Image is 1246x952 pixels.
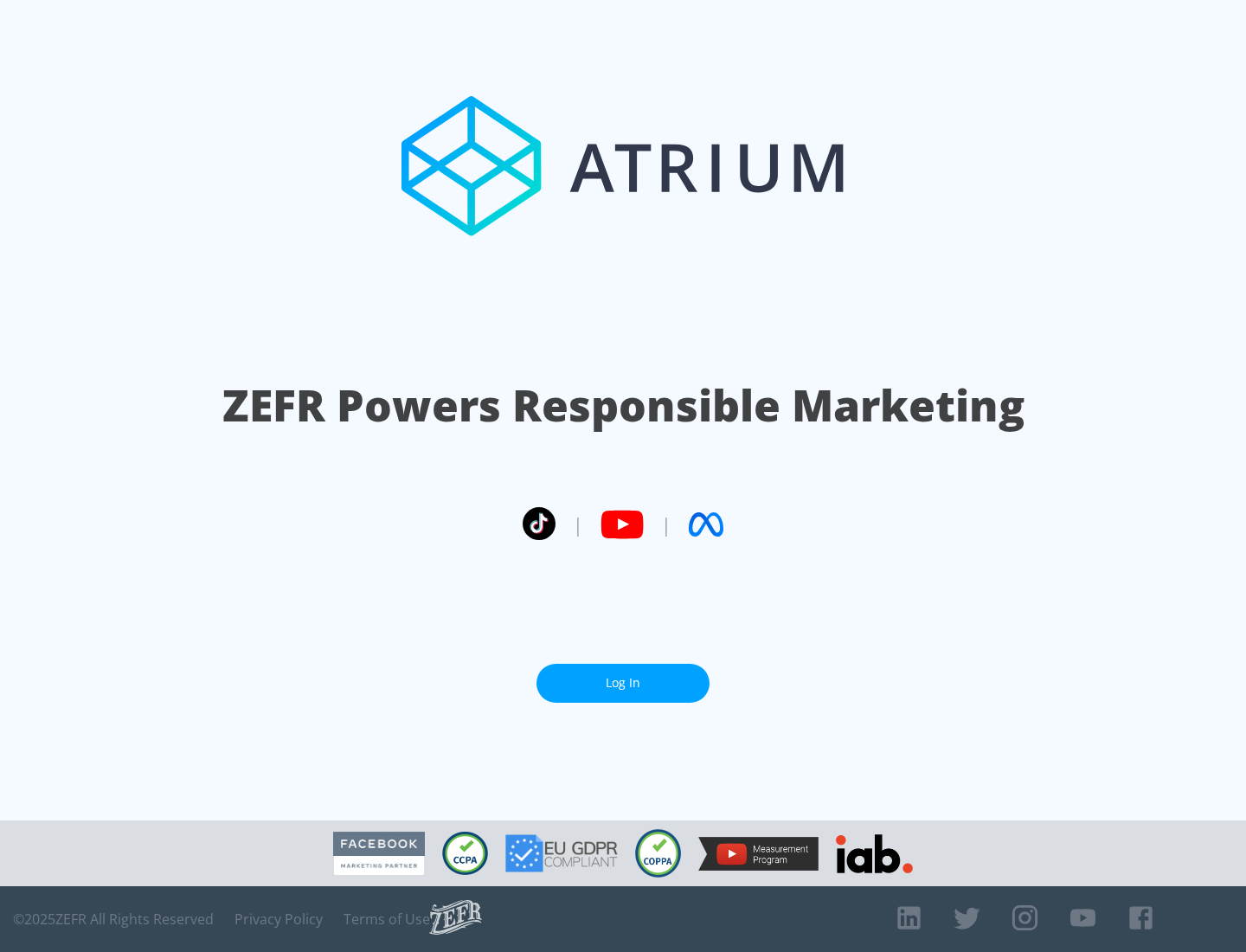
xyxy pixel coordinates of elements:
a: Terms of Use [344,910,430,928]
span: | [661,511,671,537]
h1: ZEFR Powers Responsible Marketing [222,376,1024,435]
a: Privacy Policy [234,910,323,928]
img: IAB [836,834,913,873]
img: GDPR Compliant [505,834,618,872]
span: © 2025 ZEFR All Rights Reserved [13,910,214,928]
a: Log In [536,664,710,703]
img: COPPA Compliant [635,829,681,878]
span: | [573,511,583,537]
img: YouTube Measurement Program [698,837,819,871]
img: Facebook Marketing Partner [333,832,425,876]
img: CCPA Compliant [442,832,488,875]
